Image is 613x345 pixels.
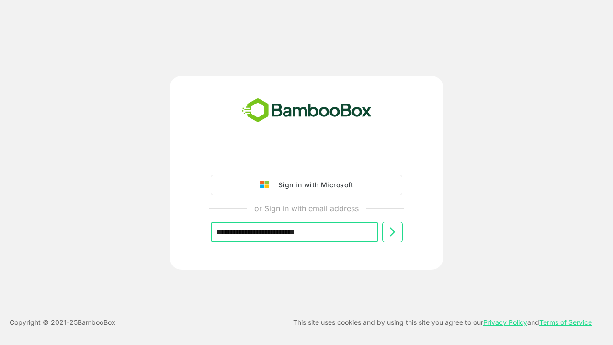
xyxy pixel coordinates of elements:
[539,318,592,326] a: Terms of Service
[260,181,273,189] img: google
[293,317,592,328] p: This site uses cookies and by using this site you agree to our and
[211,175,402,195] button: Sign in with Microsoft
[483,318,527,326] a: Privacy Policy
[237,95,377,126] img: bamboobox
[10,317,115,328] p: Copyright © 2021- 25 BambooBox
[273,179,353,191] div: Sign in with Microsoft
[254,203,359,214] p: or Sign in with email address
[206,148,407,169] iframe: Sign in with Google Button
